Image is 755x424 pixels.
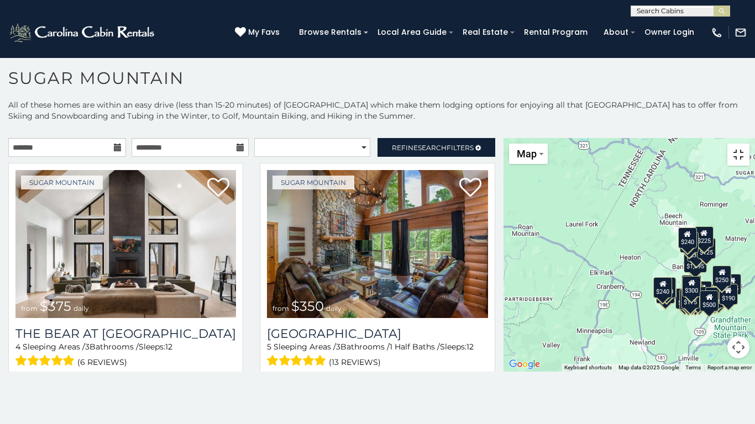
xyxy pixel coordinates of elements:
[392,144,474,152] span: Refine Filters
[719,283,738,304] div: $190
[267,326,487,341] a: [GEOGRAPHIC_DATA]
[682,275,701,296] div: $190
[21,304,38,312] span: from
[639,24,700,41] a: Owner Login
[698,238,716,259] div: $125
[248,26,280,38] span: My Favs
[267,342,271,352] span: 5
[727,144,749,166] button: Toggle fullscreen view
[15,170,236,318] a: The Bear At Sugar Mountain from $375 daily
[707,364,752,370] a: Report a map error
[390,342,440,352] span: 1 Half Baths /
[293,24,367,41] a: Browse Rentals
[653,277,672,298] div: $240
[77,355,127,369] span: (6 reviews)
[267,341,487,369] div: Sleeping Areas / Bathrooms / Sleeps:
[8,22,158,44] img: White-1-2.png
[680,231,699,252] div: $170
[418,144,447,152] span: Search
[598,24,634,41] a: About
[85,342,90,352] span: 3
[74,304,89,312] span: daily
[735,26,747,39] img: mail-regular-white.png
[466,342,474,352] span: 12
[679,288,698,309] div: $155
[272,304,289,312] span: from
[564,364,612,372] button: Keyboard shortcuts
[326,304,342,312] span: daily
[685,364,701,370] a: Terms
[15,342,20,352] span: 4
[15,341,236,369] div: Sleeping Areas / Bathrooms / Sleeps:
[678,227,697,248] div: $240
[235,26,282,39] a: My Favs
[506,357,543,372] img: Google
[267,170,487,318] a: Grouse Moor Lodge from $350 daily
[372,24,452,41] a: Local Area Guide
[267,326,487,341] h3: Grouse Moor Lodge
[517,148,537,160] span: Map
[336,342,340,352] span: 3
[687,240,706,261] div: $350
[695,226,714,247] div: $225
[711,26,723,39] img: phone-regular-white.png
[459,177,481,200] a: Add to favorites
[15,326,236,341] h3: The Bear At Sugar Mountain
[506,357,543,372] a: Open this area in Google Maps (opens a new window)
[291,298,324,314] span: $350
[15,326,236,341] a: The Bear At [GEOGRAPHIC_DATA]
[684,252,707,273] div: $1,095
[377,138,495,157] a: RefineSearchFilters
[207,177,229,200] a: Add to favorites
[272,176,354,189] a: Sugar Mountain
[40,298,71,314] span: $375
[165,342,172,352] span: 12
[693,281,712,302] div: $200
[683,275,701,296] div: $300
[15,170,236,318] img: The Bear At Sugar Mountain
[518,24,593,41] a: Rental Program
[509,144,548,164] button: Change map style
[267,170,487,318] img: Grouse Moor Lodge
[723,274,742,295] div: $155
[681,288,700,309] div: $175
[706,287,725,308] div: $195
[21,176,103,189] a: Sugar Mountain
[712,265,731,286] div: $250
[457,24,513,41] a: Real Estate
[727,336,749,358] button: Map camera controls
[329,355,381,369] span: (13 reviews)
[700,290,719,311] div: $500
[686,289,705,310] div: $350
[618,364,679,370] span: Map data ©2025 Google
[656,282,675,303] div: $355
